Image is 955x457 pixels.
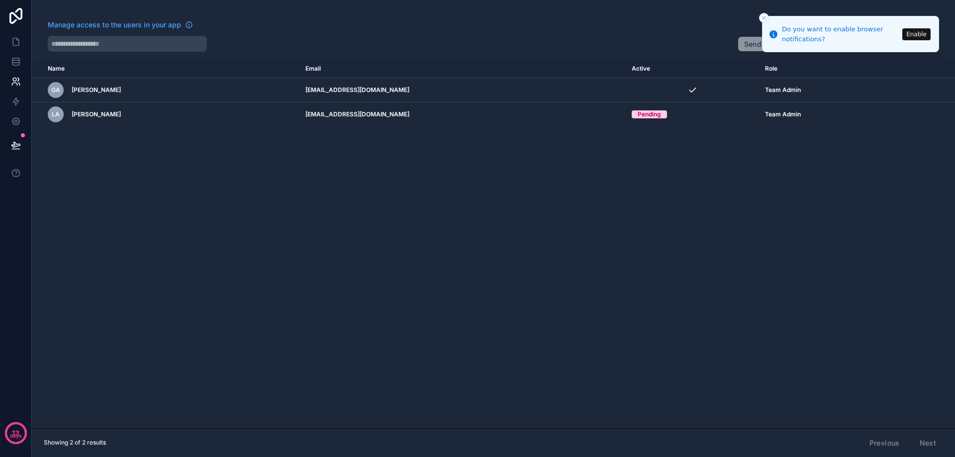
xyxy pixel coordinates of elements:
[51,86,60,94] span: GA
[48,20,181,30] span: Manage access to the users in your app
[44,439,106,447] span: Showing 2 of 2 results
[72,110,121,118] span: [PERSON_NAME]
[626,60,759,78] th: Active
[12,428,19,438] p: 13
[32,60,955,428] div: scrollable content
[52,110,60,118] span: LA
[782,24,899,44] div: Do you want to enable browser notifications?
[765,110,801,118] span: Team Admin
[299,78,626,102] td: [EMAIL_ADDRESS][DOMAIN_NAME]
[72,86,121,94] span: [PERSON_NAME]
[10,432,22,440] p: days
[902,28,931,40] button: Enable
[299,102,626,127] td: [EMAIL_ADDRESS][DOMAIN_NAME]
[759,13,769,23] button: Close toast
[299,60,626,78] th: Email
[48,20,193,30] a: Manage access to the users in your app
[759,60,893,78] th: Role
[765,86,801,94] span: Team Admin
[32,60,299,78] th: Name
[638,110,661,118] div: Pending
